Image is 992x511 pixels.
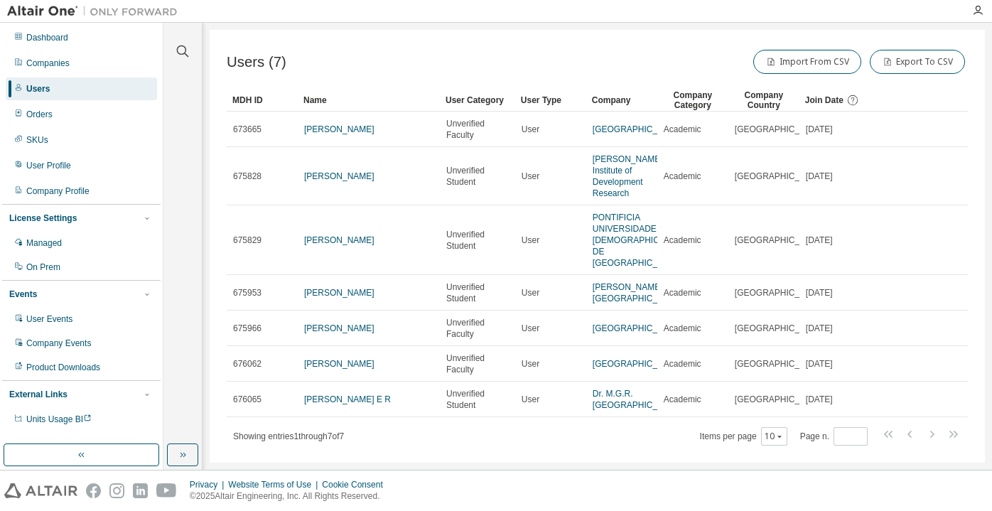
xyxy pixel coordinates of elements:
div: Cookie Consent [322,479,391,490]
span: Unverified Student [446,165,509,188]
span: Unverified Student [446,388,509,411]
div: On Prem [26,262,60,273]
div: Companies [26,58,70,69]
span: 676062 [233,358,262,370]
span: [DATE] [806,235,833,246]
span: [GEOGRAPHIC_DATA] [735,394,824,405]
svg: Date when the user was first added or directly signed up. If the user was deleted and later re-ad... [846,94,859,107]
a: PONTIFICIA UNIVERSIDADE [DEMOGRAPHIC_DATA] DE [GEOGRAPHIC_DATA] [593,213,688,268]
div: Events [9,289,37,300]
div: User Type [521,89,581,112]
div: Orders [26,109,53,120]
span: [GEOGRAPHIC_DATA] [735,124,824,135]
div: Website Terms of Use [228,479,322,490]
div: Company Events [26,338,91,349]
span: Unverified Student [446,229,509,252]
span: [DATE] [806,171,833,182]
div: Dashboard [26,32,68,43]
a: [PERSON_NAME] [304,359,374,369]
img: instagram.svg [109,483,124,498]
p: © 2025 Altair Engineering, Inc. All Rights Reserved. [190,490,392,502]
span: Academic [664,171,701,182]
span: 675953 [233,287,262,298]
div: License Settings [9,213,77,224]
div: SKUs [26,134,48,146]
button: 10 [765,431,784,442]
a: [PERSON_NAME][GEOGRAPHIC_DATA] [593,282,681,303]
span: User [522,323,539,334]
span: [GEOGRAPHIC_DATA] [735,171,824,182]
span: User [522,287,539,298]
span: 676065 [233,394,262,405]
span: [DATE] [806,287,833,298]
div: Company [592,89,652,112]
span: 675966 [233,323,262,334]
div: Users [26,83,50,95]
span: [GEOGRAPHIC_DATA] [735,358,824,370]
span: Academic [664,323,701,334]
span: 675829 [233,235,262,246]
img: linkedin.svg [133,483,148,498]
span: Users (7) [227,54,286,70]
img: youtube.svg [156,483,177,498]
a: [PERSON_NAME] [304,235,374,245]
a: [PERSON_NAME] [304,323,374,333]
span: Academic [664,394,701,405]
button: Import From CSV [753,50,861,74]
span: User [522,124,539,135]
span: Academic [664,235,701,246]
span: Unverified Faculty [446,118,509,141]
span: Unverified Student [446,281,509,304]
div: User Profile [26,160,71,171]
div: Company Category [663,89,723,112]
div: Company Country [734,89,794,112]
span: Academic [664,358,701,370]
div: User Category [446,89,510,112]
button: Export To CSV [870,50,965,74]
img: facebook.svg [86,483,101,498]
span: Academic [664,287,701,298]
span: [GEOGRAPHIC_DATA] [735,287,824,298]
span: [DATE] [806,358,833,370]
a: Dr. M.G.R. [GEOGRAPHIC_DATA] [593,389,681,410]
a: [GEOGRAPHIC_DATA] [593,124,681,134]
div: Company Profile [26,185,90,197]
span: Academic [664,124,701,135]
span: Join Date [805,95,843,105]
span: User [522,358,539,370]
span: Unverified Faculty [446,353,509,375]
a: [PERSON_NAME] [304,171,374,181]
a: [GEOGRAPHIC_DATA] [593,359,681,369]
span: [DATE] [806,323,833,334]
span: [GEOGRAPHIC_DATA] [735,323,824,334]
div: Privacy [190,479,228,490]
img: Altair One [7,4,185,18]
span: User [522,394,539,405]
div: Name [303,89,434,112]
span: User [522,235,539,246]
span: Unverified Faculty [446,317,509,340]
div: Product Downloads [26,362,100,373]
div: External Links [9,389,68,400]
span: 673665 [233,124,262,135]
a: [PERSON_NAME] Institute of Development Research [593,154,663,198]
a: [PERSON_NAME] [304,124,374,134]
span: [DATE] [806,124,833,135]
span: User [522,171,539,182]
span: [DATE] [806,394,833,405]
span: Items per page [700,427,787,446]
a: [PERSON_NAME] E R [304,394,391,404]
a: [PERSON_NAME] [304,288,374,298]
div: Managed [26,237,62,249]
span: Showing entries 1 through 7 of 7 [233,431,344,441]
span: Units Usage BI [26,414,92,424]
img: altair_logo.svg [4,483,77,498]
span: [GEOGRAPHIC_DATA] [735,235,824,246]
a: [GEOGRAPHIC_DATA] [593,323,681,333]
div: User Events [26,313,72,325]
span: Page n. [800,427,868,446]
div: MDH ID [232,89,292,112]
span: 675828 [233,171,262,182]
